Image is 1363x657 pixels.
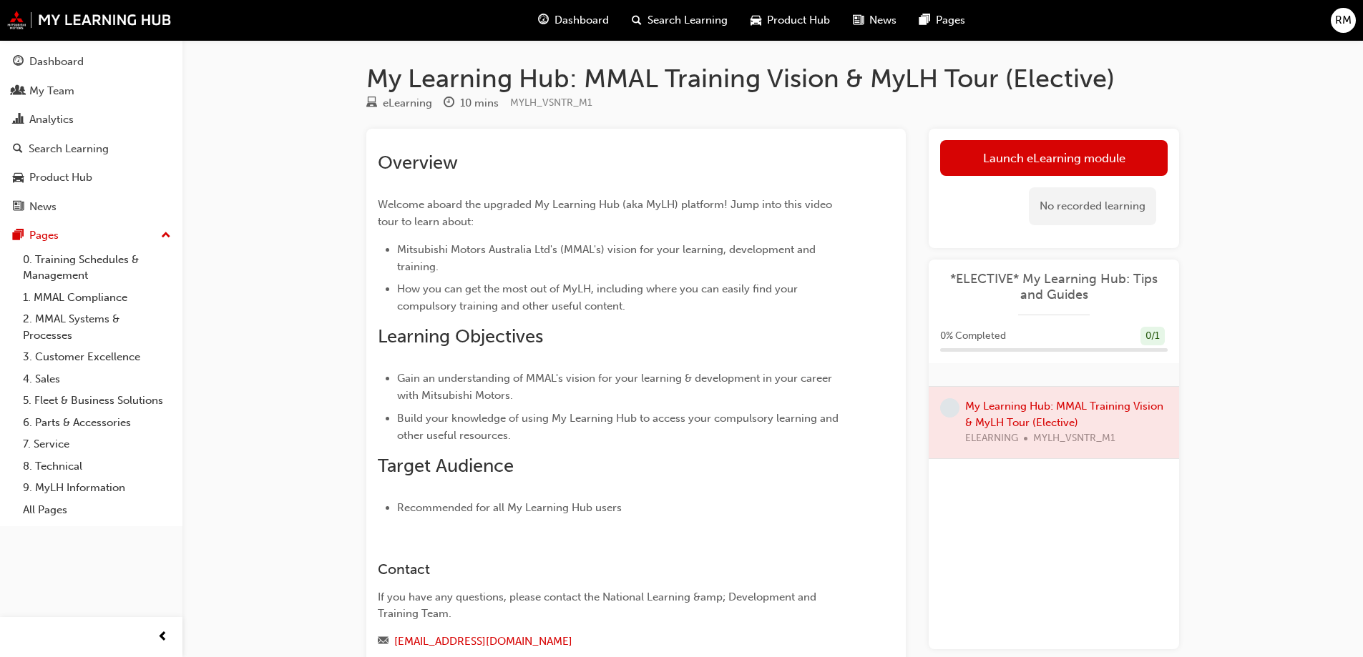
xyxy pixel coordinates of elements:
div: My Team [29,83,74,99]
div: Search Learning [29,141,109,157]
span: Overview [378,152,458,174]
span: Learning Objectives [378,325,543,347]
button: Pages [6,222,177,249]
a: 9. MyLH Information [17,477,177,499]
span: email-icon [378,636,389,648]
div: Analytics [29,112,74,128]
a: Product Hub [6,164,177,191]
span: guage-icon [13,56,24,69]
div: Dashboard [29,54,84,70]
a: Launch eLearning module [940,140,1168,176]
button: RM [1331,8,1356,33]
span: Welcome aboard the upgraded My Learning Hub (aka MyLH) platform! Jump into this video tour to lea... [378,198,835,228]
img: mmal [7,11,172,29]
div: Email [378,633,843,651]
button: DashboardMy TeamAnalyticsSearch LearningProduct HubNews [6,46,177,222]
a: 4. Sales [17,368,177,390]
span: How you can get the most out of MyLH, including where you can easily find your compulsory trainin... [397,282,801,312]
div: No recorded learning [1029,187,1156,225]
span: pages-icon [919,11,930,29]
div: If you have any questions, please contact the National Learning &amp; Development and Training Team. [378,589,843,621]
span: Build your knowledge of using My Learning Hub to access your compulsory learning and other useful... [397,412,841,442]
div: eLearning [383,95,432,112]
span: Mitsubishi Motors Australia Ltd's (MMAL's) vision for your learning, development and training. [397,243,819,273]
span: 0 % Completed [940,328,1006,345]
span: Recommended for all My Learning Hub users [397,501,622,514]
div: 0 / 1 [1140,327,1165,346]
div: Pages [29,227,59,244]
a: 1. MMAL Compliance [17,287,177,309]
span: clock-icon [444,97,454,110]
a: Analytics [6,107,177,133]
a: news-iconNews [841,6,908,35]
span: chart-icon [13,114,24,127]
div: Duration [444,94,499,112]
div: News [29,199,57,215]
span: up-icon [161,227,171,245]
h3: Contact [378,561,843,578]
a: 5. Fleet & Business Solutions [17,390,177,412]
span: learningResourceType_ELEARNING-icon [366,97,377,110]
a: guage-iconDashboard [527,6,620,35]
a: car-iconProduct Hub [739,6,841,35]
span: search-icon [13,143,23,156]
span: News [869,12,897,29]
span: Search Learning [648,12,728,29]
a: pages-iconPages [908,6,977,35]
div: Product Hub [29,169,92,186]
a: [EMAIL_ADDRESS][DOMAIN_NAME] [394,635,572,648]
a: 8. Technical [17,455,177,478]
a: All Pages [17,499,177,521]
a: 2. MMAL Systems & Processes [17,308,177,346]
a: My Team [6,78,177,104]
a: search-iconSearch Learning [620,6,739,35]
span: people-icon [13,85,24,98]
a: 6. Parts & Accessories [17,412,177,434]
a: *ELECTIVE* My Learning Hub: Tips and Guides [940,271,1168,303]
span: guage-icon [538,11,549,29]
span: search-icon [632,11,642,29]
a: News [6,194,177,220]
a: Dashboard [6,49,177,75]
div: Type [366,94,432,112]
a: 7. Service [17,433,177,455]
span: Dashboard [555,12,609,29]
span: pages-icon [13,229,24,242]
span: Target Audience [378,455,514,477]
a: Search Learning [6,136,177,162]
a: 0. Training Schedules & Management [17,249,177,287]
span: news-icon [13,201,24,214]
span: learningRecordVerb_NONE-icon [940,398,959,418]
span: Product Hub [767,12,830,29]
span: car-icon [13,172,24,184]
span: Gain an understanding of MMAL's vision for your learning & development in your career with Mitsub... [397,372,835,402]
a: 3. Customer Excellence [17,346,177,368]
span: prev-icon [157,628,168,646]
span: Pages [936,12,965,29]
span: car-icon [751,11,761,29]
h1: My Learning Hub: MMAL Training Vision & MyLH Tour (Elective) [366,63,1179,94]
span: news-icon [853,11,864,29]
div: 10 mins [460,95,499,112]
span: RM [1335,12,1352,29]
span: Learning resource code [510,97,592,109]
